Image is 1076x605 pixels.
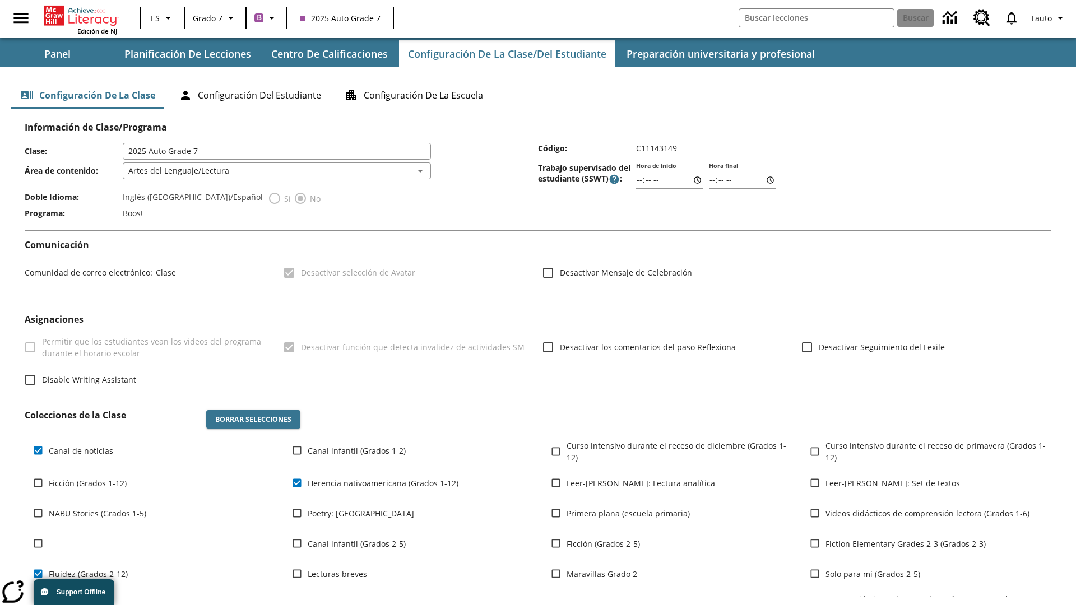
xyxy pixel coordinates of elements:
[567,440,792,463] span: Curso intensivo durante el receso de diciembre (Grados 1-12)
[49,445,113,457] span: Canal de noticias
[145,8,180,28] button: Lenguaje: ES, Selecciona un idioma
[281,193,291,204] span: Sí
[307,193,321,204] span: No
[560,341,736,353] span: Desactivar los comentarios del paso Reflexiona
[308,538,406,550] span: Canal infantil (Grados 2-5)
[4,2,38,35] button: Abrir el menú lateral
[636,162,676,170] label: Hora de inicio
[257,11,262,25] span: B
[618,40,824,67] button: Preparación universitaria y profesional
[49,508,146,519] span: NABU Stories (Grados 1-5)
[308,477,458,489] span: Herencia nativoamericana (Grados 1-12)
[997,3,1026,32] a: Notificaciones
[936,3,967,34] a: Centro de información
[1031,12,1052,24] span: Tauto
[262,40,397,67] button: Centro de calificaciones
[308,508,414,519] span: Poetry: [GEOGRAPHIC_DATA]
[967,3,997,33] a: Centro de recursos, Se abrirá en una pestaña nueva.
[308,568,367,580] span: Lecturas breves
[49,477,127,489] span: Ficción (Grados 1-12)
[44,4,117,27] a: Portada
[11,82,164,109] button: Configuración de la clase
[123,162,431,179] div: Artes del Lenguaje/Lectura
[25,267,152,278] span: Comunidad de correo electrónico :
[25,314,1051,325] h2: Asignaciones
[25,240,1051,250] h2: Comunicación
[123,143,431,160] input: Clase
[25,314,1051,391] div: Asignaciones
[25,122,1051,133] h2: Información de Clase/Programa
[560,267,692,278] span: Desactivar Mensaje de Celebración
[825,440,1051,463] span: Curso intensivo durante el receso de primavera (Grados 1-12)
[152,267,176,278] span: Clase
[1,40,113,67] button: Panel
[567,477,715,489] span: Leer-[PERSON_NAME]: Lectura analítica
[1026,8,1072,28] button: Perfil/Configuración
[11,82,1065,109] div: Configuración de la clase/del estudiante
[188,8,242,28] button: Grado: Grado 7, Elige un grado
[25,146,123,156] span: Clase :
[25,208,123,218] span: Programa :
[538,143,636,153] span: Código :
[42,336,266,359] span: Permitir que los estudiantes vean los videos del programa durante el horario escolar
[42,374,136,385] span: Disable Writing Assistant
[115,40,260,67] button: Planificación de lecciones
[250,8,283,28] button: Boost El color de la clase es morado/púrpura. Cambiar el color de la clase.
[49,568,128,580] span: Fluidez (Grados 2-12)
[538,162,636,185] span: Trabajo supervisado del estudiante (SSWT) :
[25,165,123,176] span: Área de contenido :
[709,162,738,170] label: Hora final
[25,240,1051,296] div: Comunicación
[170,82,330,109] button: Configuración del estudiante
[825,508,1029,519] span: Videos didácticos de comprensión lectora (Grados 1-6)
[151,12,160,24] span: ES
[206,410,300,429] button: Borrar selecciones
[567,568,637,580] span: Maravillas Grado 2
[336,82,492,109] button: Configuración de la escuela
[399,40,615,67] button: Configuración de la clase/del estudiante
[825,568,920,580] span: Solo para mí (Grados 2-5)
[308,445,406,457] span: Canal infantil (Grados 1-2)
[567,538,640,550] span: Ficción (Grados 2-5)
[123,208,143,218] span: Boost
[300,12,381,24] span: 2025 Auto Grade 7
[819,341,945,353] span: Desactivar Seguimiento del Lexile
[193,12,222,24] span: Grado 7
[57,588,105,596] span: Support Offline
[25,401,1051,597] div: Colecciones de la Clase
[636,143,677,153] span: C11143149
[301,267,415,278] span: Desactivar selección de Avatar
[44,3,117,35] div: Portada
[825,538,986,550] span: Fiction Elementary Grades 2-3 (Grados 2-3)
[77,27,117,35] span: Edición de NJ
[34,579,114,605] button: Support Offline
[609,174,620,185] button: El Tiempo Supervisado de Trabajo Estudiantil es el período durante el cual los estudiantes pueden...
[25,410,197,421] h2: Colecciones de la Clase
[739,9,894,27] input: Buscar campo
[301,341,525,353] span: Desactivar función que detecta invalidez de actividades SM
[25,192,123,202] span: Doble Idioma :
[825,477,960,489] span: Leer-[PERSON_NAME]: Set de textos
[567,508,690,519] span: Primera plana (escuela primaria)
[25,133,1051,221] div: Información de Clase/Programa
[123,192,263,205] label: Inglés ([GEOGRAPHIC_DATA])/Español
